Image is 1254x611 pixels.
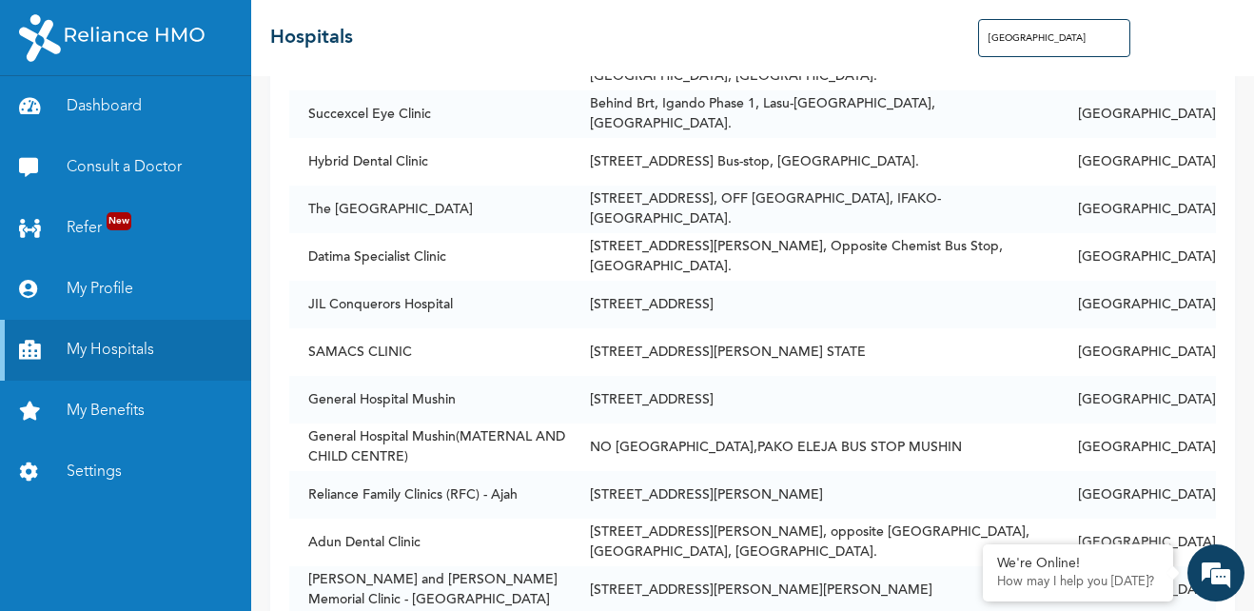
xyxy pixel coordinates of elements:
td: General Hospital Mushin(MATERNAL AND CHILD CENTRE) [289,424,572,471]
td: [GEOGRAPHIC_DATA] [1059,281,1216,328]
td: [GEOGRAPHIC_DATA] [1059,186,1216,233]
span: Conversation [10,545,186,559]
td: [GEOGRAPHIC_DATA] [1059,233,1216,281]
img: d_794563401_company_1708531726252_794563401 [35,95,77,143]
td: [STREET_ADDRESS][PERSON_NAME] STATE [571,328,1059,376]
span: We're online! [110,203,263,395]
div: Chat with us now [99,107,320,131]
td: [STREET_ADDRESS] [571,376,1059,424]
td: Adun Dental Clinic [289,519,572,566]
td: [GEOGRAPHIC_DATA] [1059,138,1216,186]
td: Reliance Family Clinics (RFC) - Ajah [289,471,572,519]
td: Datima Specialist Clinic [289,233,572,281]
td: [STREET_ADDRESS][PERSON_NAME], opposite [GEOGRAPHIC_DATA], [GEOGRAPHIC_DATA], [GEOGRAPHIC_DATA]. [571,519,1059,566]
img: RelianceHMO's Logo [19,14,205,62]
td: Succexcel Eye Clinic [289,90,572,138]
textarea: Type your message and hit 'Enter' [10,445,362,512]
td: [STREET_ADDRESS] [571,281,1059,328]
td: Behind Brt, Igando Phase 1, Lasu-[GEOGRAPHIC_DATA], [GEOGRAPHIC_DATA]. [571,90,1059,138]
input: Search Hospitals... [978,19,1130,57]
td: [GEOGRAPHIC_DATA] [1059,90,1216,138]
td: [STREET_ADDRESS][PERSON_NAME] [571,471,1059,519]
td: [STREET_ADDRESS][PERSON_NAME], Opposite Chemist Bus Stop, [GEOGRAPHIC_DATA]. [571,233,1059,281]
td: [STREET_ADDRESS], OFF [GEOGRAPHIC_DATA], IFAKO-[GEOGRAPHIC_DATA]. [571,186,1059,233]
td: General Hospital Mushin [289,376,572,424]
div: Minimize live chat window [312,10,358,55]
p: How may I help you today? [997,575,1159,590]
td: [GEOGRAPHIC_DATA] [1059,376,1216,424]
td: [GEOGRAPHIC_DATA] [1059,519,1216,566]
td: [GEOGRAPHIC_DATA] [1059,328,1216,376]
td: NO [GEOGRAPHIC_DATA],PAKO ELEJA BUS STOP MUSHIN [571,424,1059,471]
h2: Hospitals [270,24,353,52]
td: The [GEOGRAPHIC_DATA] [289,186,572,233]
td: SAMACS CLINIC [289,328,572,376]
td: Hybrid Dental Clinic [289,138,572,186]
td: JIL Conquerors Hospital [289,281,572,328]
td: [GEOGRAPHIC_DATA] [1059,471,1216,519]
td: [GEOGRAPHIC_DATA] [1059,424,1216,471]
td: [STREET_ADDRESS] Bus-stop, [GEOGRAPHIC_DATA]. [571,138,1059,186]
div: FAQs [186,512,363,571]
div: We're Online! [997,556,1159,572]
span: New [107,212,131,230]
